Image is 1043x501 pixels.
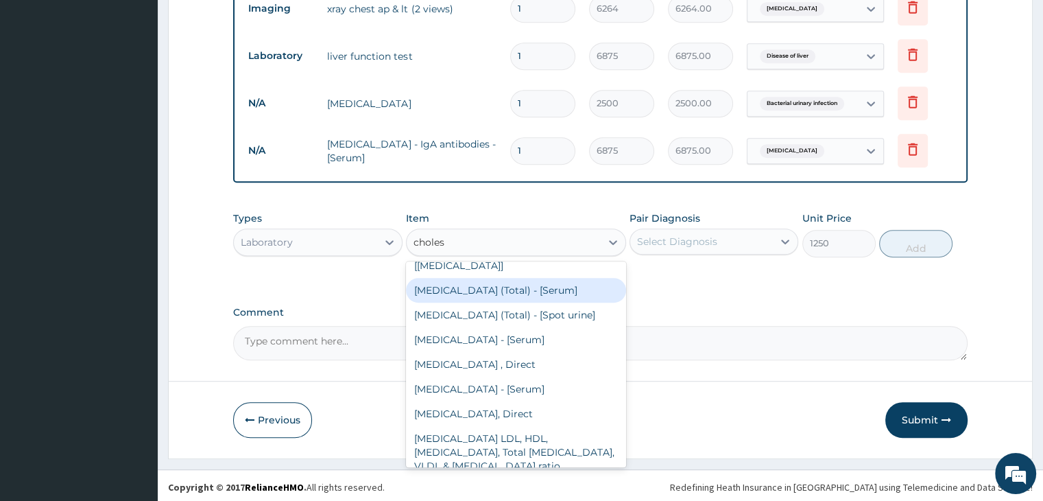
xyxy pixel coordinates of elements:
span: [MEDICAL_DATA] [760,144,824,158]
label: Unit Price [802,211,852,225]
span: We're online! [80,159,189,297]
td: liver function test [320,43,503,70]
div: [MEDICAL_DATA] - [Serum] [406,327,626,352]
div: Laboratory [241,235,293,249]
label: Item [406,211,429,225]
div: [MEDICAL_DATA] LDL, HDL, [MEDICAL_DATA], Total [MEDICAL_DATA], VLDL & [MEDICAL_DATA] ratio [406,426,626,478]
div: Minimize live chat window [225,7,258,40]
span: [MEDICAL_DATA] [760,2,824,16]
div: [MEDICAL_DATA] (Total) - [Serum] [406,278,626,303]
div: [MEDICAL_DATA], Direct [406,401,626,426]
label: Comment [233,307,967,318]
img: d_794563401_company_1708531726252_794563401 [25,69,56,103]
a: RelianceHMO [245,481,304,493]
label: Types [233,213,262,224]
div: Select Diagnosis [637,235,717,248]
div: Chat with us now [71,77,230,95]
button: Add [879,230,952,257]
button: Submit [885,402,968,438]
label: Pair Diagnosis [630,211,700,225]
div: [MEDICAL_DATA] (Total) - [Spot urine] [406,303,626,327]
strong: Copyright © 2017 . [168,481,307,493]
td: N/A [241,138,320,163]
button: Previous [233,402,312,438]
div: [MEDICAL_DATA] , Direct [406,352,626,377]
td: [MEDICAL_DATA] - IgA antibodies - [Serum] [320,130,503,172]
div: Redefining Heath Insurance in [GEOGRAPHIC_DATA] using Telemedicine and Data Science! [670,480,1033,494]
td: N/A [241,91,320,116]
span: Bacterial urinary infection [760,97,844,110]
span: Disease of liver [760,49,815,63]
td: Laboratory [241,43,320,69]
div: [MEDICAL_DATA] - [Serum] [406,377,626,401]
textarea: Type your message and hit 'Enter' [7,346,261,394]
td: [MEDICAL_DATA] [320,90,503,117]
